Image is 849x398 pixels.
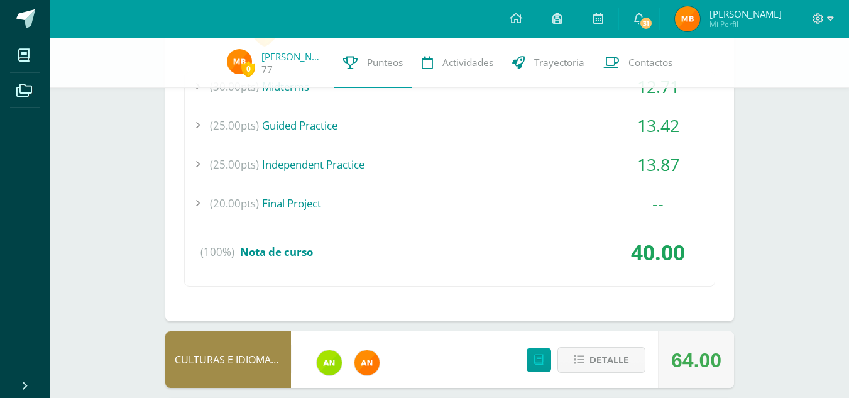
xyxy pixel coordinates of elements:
[261,63,273,76] a: 77
[354,350,380,375] img: fc6731ddebfef4a76f049f6e852e62c4.png
[317,350,342,375] img: 122d7b7bf6a5205df466ed2966025dea.png
[671,332,721,389] div: 64.00
[709,19,782,30] span: Mi Perfil
[200,228,234,276] span: (100%)
[412,38,503,88] a: Actividades
[185,189,715,218] div: Final Project
[675,6,700,31] img: 6836aa3427f9a1a50e214aa154154334.png
[628,56,672,69] span: Contactos
[639,16,653,30] span: 31
[594,38,682,88] a: Contactos
[367,56,403,69] span: Punteos
[261,50,324,63] a: [PERSON_NAME]
[185,111,715,140] div: Guided Practice
[557,347,645,373] button: Detalle
[227,49,252,74] img: 6836aa3427f9a1a50e214aa154154334.png
[185,150,715,179] div: Independent Practice
[210,189,259,218] span: (20.00pts)
[240,245,313,259] span: Nota de curso
[601,111,715,140] div: 13.42
[165,331,291,388] div: CULTURAS E IDIOMAS MAYAS, GARÍFUNA O XINCA
[534,56,584,69] span: Trayectoria
[601,150,715,179] div: 13.87
[241,61,255,77] span: 0
[589,348,629,372] span: Detalle
[442,56,493,69] span: Actividades
[210,150,259,179] span: (25.00pts)
[210,111,259,140] span: (25.00pts)
[503,38,594,88] a: Trayectoria
[334,38,412,88] a: Punteos
[601,228,715,276] div: 40.00
[709,8,782,20] span: [PERSON_NAME]
[601,189,715,218] div: --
